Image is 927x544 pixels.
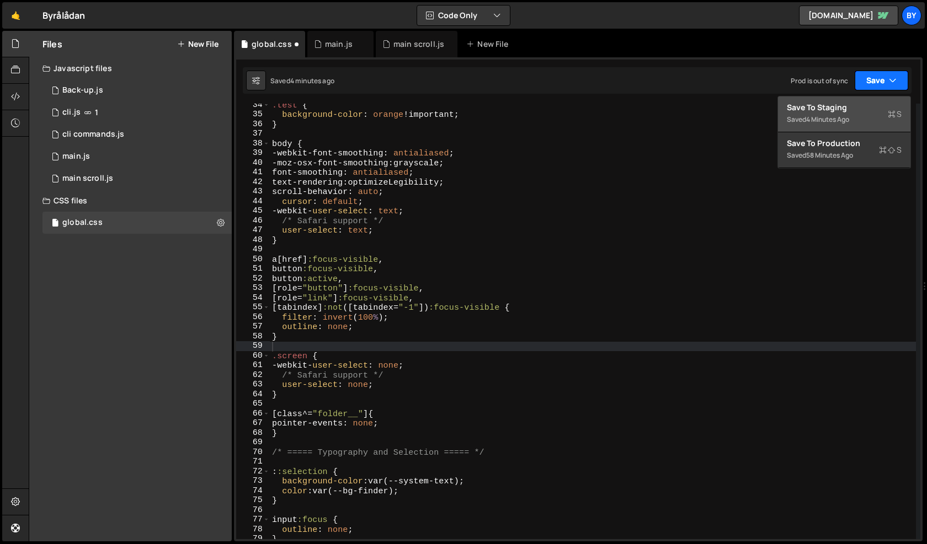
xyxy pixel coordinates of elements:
span: 1 [95,108,98,117]
div: 61 [236,360,270,370]
div: Prod is out of sync [791,76,848,85]
button: Save to ProductionS Saved58 minutes ago [778,132,910,168]
div: 37 [236,129,270,139]
span: S [879,144,902,155]
div: 73 [236,476,270,486]
a: [DOMAIN_NAME] [799,6,898,25]
div: 4 minutes ago [806,115,849,124]
div: 77 [236,515,270,525]
div: main.js [62,152,90,161]
div: 75 [236,495,270,505]
div: 68 [236,428,270,438]
div: 10338/23371.js [42,101,232,123]
div: 44 [236,197,270,207]
div: 41 [236,168,270,177]
div: cli commands.js [62,130,124,139]
div: 51 [236,264,270,274]
div: 43 [236,187,270,197]
div: main.js [325,39,353,50]
div: 34 [236,100,270,110]
div: 67 [236,418,270,428]
div: 57 [236,322,270,332]
div: Saved [787,149,902,162]
div: 46 [236,216,270,226]
div: 70 [236,448,270,457]
button: Save [855,71,908,90]
div: Save to Production [787,138,902,149]
div: main scroll.js [393,39,444,50]
div: 36 [236,120,270,130]
div: 48 [236,235,270,245]
div: Save to Staging [787,102,902,113]
span: S [888,109,902,120]
div: Saved [787,113,902,126]
div: 10338/35579.js [42,79,232,101]
a: 🤙 [2,2,29,29]
a: By [902,6,921,25]
div: 55 [236,303,270,313]
div: 72 [236,467,270,477]
div: 4 minutes ago [290,76,334,85]
div: 74 [236,486,270,496]
div: main scroll.js [62,174,113,184]
div: 40 [236,158,270,168]
div: 47 [236,225,270,235]
div: Byrålådan [42,9,85,22]
div: global.css [62,218,103,228]
div: 39 [236,148,270,158]
div: 64 [236,390,270,400]
div: 71 [236,457,270,467]
div: 35 [236,110,270,120]
div: 38 [236,139,270,149]
div: 10338/24192.css [42,212,232,234]
div: 53 [236,283,270,293]
div: 42 [236,177,270,187]
div: Javascript files [29,57,232,79]
div: 58 minutes ago [806,150,853,160]
div: 56 [236,313,270,322]
div: CSS files [29,190,232,212]
div: 62 [236,370,270,380]
div: 10338/24973.js [42,168,232,190]
button: Code Only [417,6,510,25]
div: 76 [236,505,270,515]
div: 49 [236,245,270,255]
div: New File [466,39,513,50]
div: 65 [236,399,270,409]
div: Back-up.js [62,85,103,95]
div: 69 [236,438,270,448]
h2: Files [42,38,62,50]
div: 52 [236,274,270,284]
div: 63 [236,380,270,390]
button: New File [177,40,219,49]
div: 50 [236,255,270,265]
div: 54 [236,293,270,303]
div: 59 [236,341,270,351]
div: 45 [236,206,270,216]
div: 10338/23933.js [42,146,232,168]
button: Save to StagingS Saved4 minutes ago [778,96,910,132]
div: 10338/24355.js [42,123,232,146]
div: Saved [270,76,334,85]
div: global.css [252,39,292,50]
div: 58 [236,332,270,342]
div: 60 [236,351,270,361]
div: 79 [236,534,270,544]
div: cli.js [62,107,81,117]
div: 66 [236,409,270,419]
div: 78 [236,525,270,535]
